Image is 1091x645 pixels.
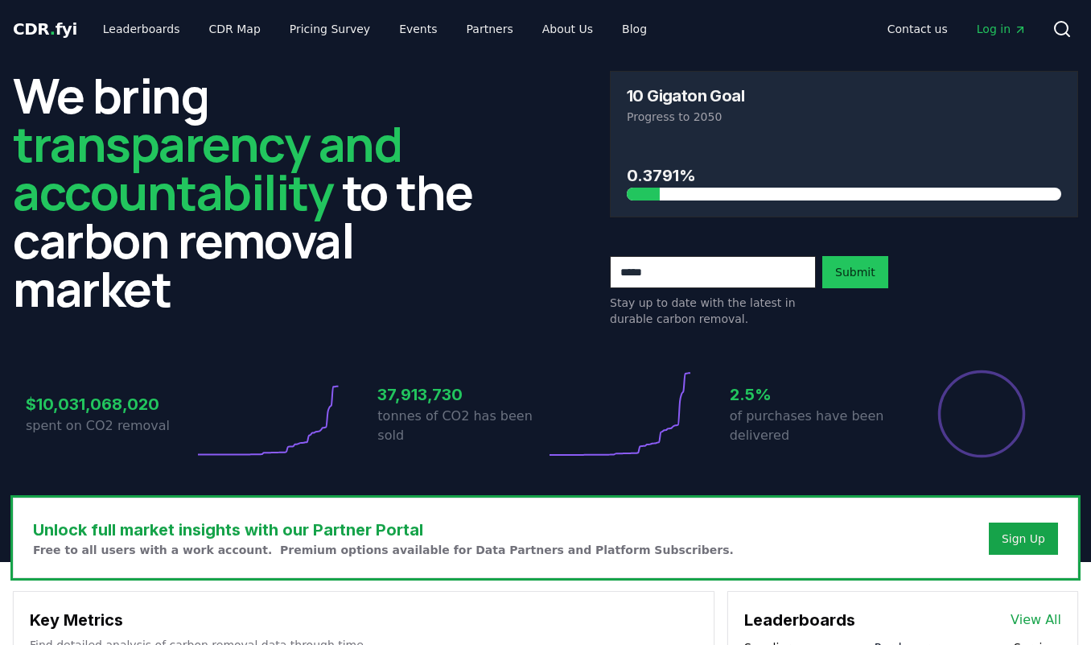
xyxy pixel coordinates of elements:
a: Sign Up [1002,531,1045,547]
p: of purchases have been delivered [730,407,898,445]
h3: Key Metrics [30,608,698,632]
p: Free to all users with a work account. Premium options available for Data Partners and Platform S... [33,542,734,558]
h3: 10 Gigaton Goal [627,88,744,104]
span: CDR fyi [13,19,77,39]
button: Submit [822,256,888,288]
p: spent on CO2 removal [26,416,194,436]
nav: Main [90,14,660,43]
a: Log in [964,14,1040,43]
h3: Leaderboards [744,608,855,632]
a: CDR Map [196,14,274,43]
p: tonnes of CO2 has been sold [377,407,545,445]
p: Progress to 2050 [627,109,1061,125]
h3: $10,031,068,020 [26,392,194,416]
h3: Unlock full market insights with our Partner Portal [33,518,734,542]
nav: Main [875,14,1040,43]
a: About Us [529,14,606,43]
a: CDR.fyi [13,18,77,40]
h3: 0.3791% [627,163,1061,188]
span: . [50,19,56,39]
a: Contact us [875,14,961,43]
a: View All [1011,610,1061,630]
div: Percentage of sales delivered [937,369,1027,459]
a: Events [386,14,450,43]
a: Blog [609,14,660,43]
h3: 2.5% [730,382,898,407]
span: Log in [977,21,1027,37]
h3: 37,913,730 [377,382,545,407]
a: Partners [454,14,526,43]
button: Sign Up [989,523,1058,555]
h2: We bring to the carbon removal market [13,71,481,312]
p: Stay up to date with the latest in durable carbon removal. [610,295,816,327]
a: Pricing Survey [277,14,383,43]
a: Leaderboards [90,14,193,43]
span: transparency and accountability [13,110,401,225]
